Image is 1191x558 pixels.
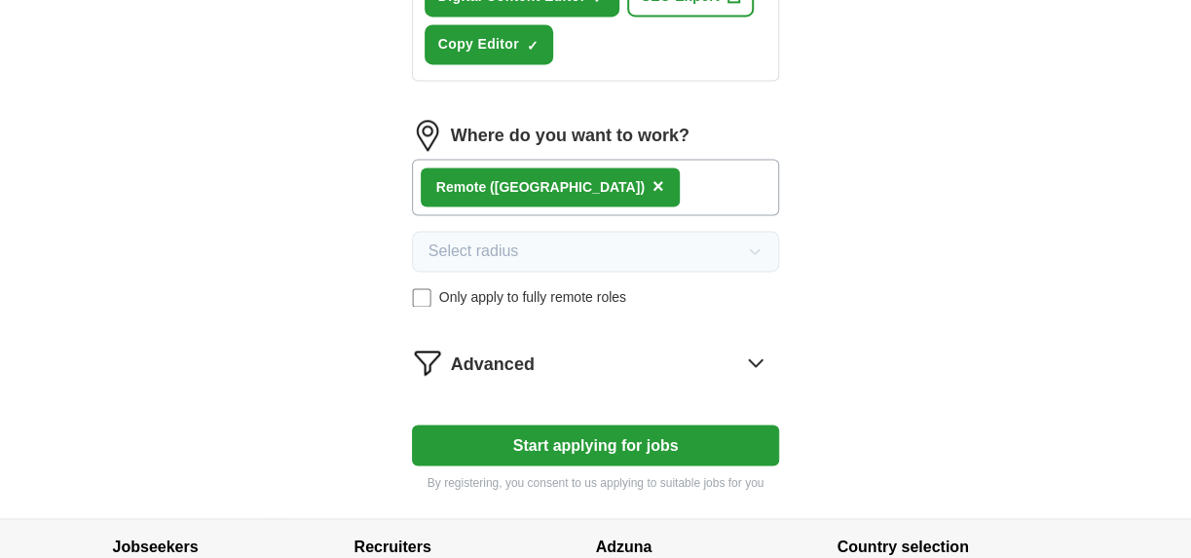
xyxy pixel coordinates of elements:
button: × [652,172,664,202]
p: By registering, you consent to us applying to suitable jobs for you [412,473,780,491]
span: Advanced [451,352,535,378]
span: × [652,175,664,197]
span: Only apply to fully remote roles [439,287,626,308]
button: Copy Editor✓ [425,24,553,64]
button: Start applying for jobs [412,425,780,465]
span: Copy Editor [438,34,519,55]
img: filter [412,347,443,378]
div: Remote ([GEOGRAPHIC_DATA]) [436,177,645,198]
img: location.png [412,120,443,151]
button: Select radius [412,231,780,272]
span: Select radius [428,240,519,263]
span: ✓ [527,38,539,54]
input: Only apply to fully remote roles [412,288,431,308]
label: Where do you want to work? [451,123,689,149]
